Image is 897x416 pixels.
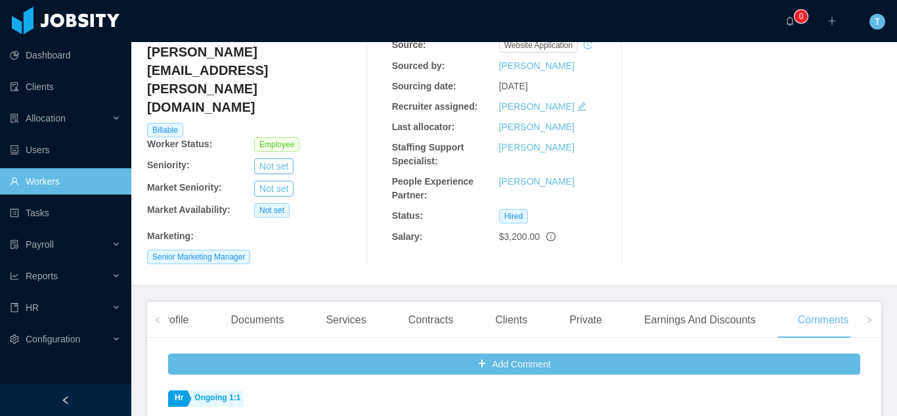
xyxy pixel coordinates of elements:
i: icon: solution [10,114,19,123]
b: Market Seniority: [147,182,222,193]
i: icon: line-chart [10,271,19,281]
h4: [PERSON_NAME][EMAIL_ADDRESS][PERSON_NAME][DOMAIN_NAME] [147,43,361,116]
i: icon: history [583,40,592,49]
span: Hired [499,209,529,223]
span: Senior Marketing Manager [147,250,250,264]
a: [PERSON_NAME] [499,142,575,152]
div: Clients [485,302,538,338]
a: [PERSON_NAME] [499,60,575,71]
span: $3,200.00 [499,231,540,242]
button: Not set [254,158,294,174]
i: icon: bell [785,16,795,26]
b: Market Availability: [147,204,230,215]
b: Status: [392,210,423,221]
i: icon: left [154,317,161,323]
button: Not set [254,181,294,196]
button: icon: plusAdd Comment [168,354,860,375]
span: Employee [254,137,299,152]
div: Profile [148,302,199,338]
span: Billable [147,123,183,137]
i: icon: edit [577,102,586,111]
i: icon: right [866,317,873,323]
b: Marketing : [147,231,194,241]
span: info-circle [546,232,556,241]
div: Documents [220,302,294,338]
span: Not set [254,203,290,218]
a: [PERSON_NAME] [499,176,575,187]
div: Contracts [398,302,464,338]
i: icon: file-protect [10,240,19,249]
b: Source: [392,39,426,50]
b: Worker Status: [147,139,212,149]
a: icon: pie-chartDashboard [10,42,121,68]
a: icon: auditClients [10,74,121,100]
a: icon: userWorkers [10,168,121,195]
span: T [875,14,881,30]
span: website application [499,38,579,53]
a: [PERSON_NAME] [499,101,575,112]
a: icon: robotUsers [10,137,121,163]
div: Comments [787,302,859,338]
a: [PERSON_NAME] [499,122,575,132]
b: Sourcing date: [392,81,456,91]
a: Ongoing 1:1 [188,390,244,407]
b: Staffing Support Specialist: [392,142,464,166]
b: Sourced by: [392,60,445,71]
sup: 0 [795,10,808,23]
b: Salary: [392,231,423,242]
b: Recruiter assigned: [392,101,478,112]
a: Hr [168,390,186,407]
a: icon: profileTasks [10,200,121,226]
b: People Experience Partner: [392,176,474,200]
i: icon: book [10,303,19,312]
span: HR [26,302,39,313]
span: Configuration [26,334,80,344]
b: Seniority: [147,160,190,170]
span: Reports [26,271,58,281]
span: Payroll [26,239,54,250]
span: [DATE] [499,81,528,91]
i: icon: plus [827,16,837,26]
div: Earnings And Discounts [634,302,766,338]
div: Private [559,302,613,338]
i: icon: setting [10,335,19,344]
b: Last allocator: [392,122,455,132]
div: Services [315,302,376,338]
span: Allocation [26,113,66,124]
